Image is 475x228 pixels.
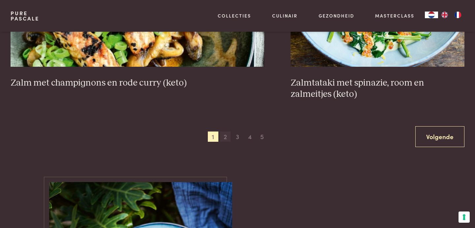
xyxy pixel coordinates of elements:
a: EN [438,12,451,18]
span: 4 [244,132,255,142]
a: PurePascale [11,11,39,21]
a: NL [425,12,438,18]
div: Language [425,12,438,18]
span: 2 [220,132,231,142]
a: Volgende [415,126,464,147]
aside: Language selected: Nederlands [425,12,464,18]
a: Gezondheid [319,12,354,19]
ul: Language list [438,12,464,18]
span: 3 [232,132,243,142]
h3: Zalmtataki met spinazie, room en zalmeitjes (keto) [291,77,464,100]
span: 1 [208,132,218,142]
a: Culinair [272,12,298,19]
a: Collecties [218,12,251,19]
button: Uw voorkeuren voor toestemming voor trackingtechnologieën [459,211,470,223]
span: 5 [257,132,267,142]
a: FR [451,12,464,18]
a: Masterclass [375,12,414,19]
h3: Zalm met champignons en rode curry (keto) [11,77,265,89]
